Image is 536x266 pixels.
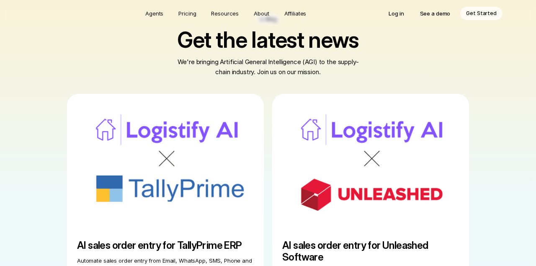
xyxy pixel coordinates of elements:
[211,9,239,18] p: Resources
[140,7,168,20] a: Agents
[249,7,274,20] a: About
[206,7,244,20] a: Resources
[173,7,201,20] a: Pricing
[389,9,404,18] p: Log in
[420,9,451,18] p: See a demo
[176,95,360,115] p: We're bringing Artificial General Intelligence (AGI) to the supply-chain industry. Join us on our...
[178,9,196,18] p: Pricing
[414,7,456,20] a: See a demo
[145,9,163,18] p: Agents
[284,9,307,18] p: Affiliates
[466,9,497,18] p: Get Started
[383,7,410,20] a: Log in
[266,54,277,60] p: Blog
[279,7,312,20] a: Affiliates
[460,7,502,20] a: Get Started
[254,9,269,18] p: About
[107,66,429,90] h1: Get the latest news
